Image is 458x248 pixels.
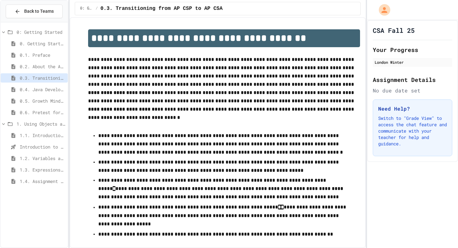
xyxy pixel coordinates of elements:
[20,166,65,173] span: 1.3. Expressions and Output [New]
[378,105,447,113] h3: Need Help?
[6,4,63,18] button: Back to Teams
[24,8,54,15] span: Back to Teams
[373,26,415,35] h1: CSA Fall 25
[20,63,65,70] span: 0.2. About the AP CSA Exam
[20,52,65,58] span: 0.1. Preface
[375,59,450,65] div: London Winter
[20,75,65,81] span: 0.3. Transitioning from AP CSP to AP CSA
[17,29,65,35] span: 0: Getting Started
[80,6,93,11] span: 0: Getting Started
[20,40,65,47] span: 0. Getting Started
[17,120,65,127] span: 1. Using Objects and Methods
[20,86,65,93] span: 0.4. Java Development Environments
[20,109,65,116] span: 0.6. Pretest for the AP CSA Exam
[20,98,65,104] span: 0.5. Growth Mindset and Pair Programming
[20,143,65,150] span: Introduction to Algorithms, Programming, and Compilers
[378,115,447,147] p: Switch to "Grade View" to access the chat feature and communicate with your teacher for help and ...
[373,87,452,94] div: No due date set
[373,75,452,84] h2: Assignment Details
[20,178,65,185] span: 1.4. Assignment and Input
[20,155,65,162] span: 1.2. Variables and Data Types
[101,5,223,12] span: 0.3. Transitioning from AP CSP to AP CSA
[372,3,392,17] div: My Account
[373,45,452,54] h2: Your Progress
[96,6,98,11] span: /
[20,132,65,139] span: 1.1. Introduction to Algorithms, Programming, and Compilers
